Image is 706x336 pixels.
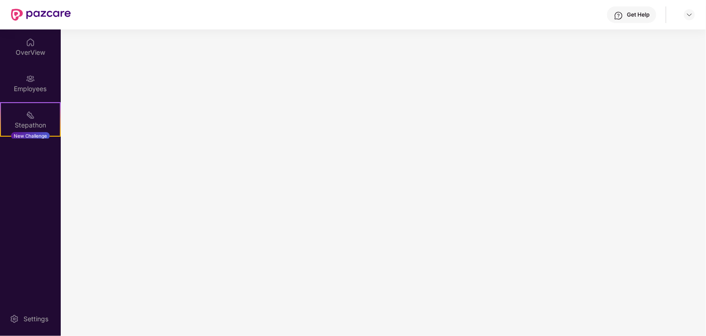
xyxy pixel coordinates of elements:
img: svg+xml;base64,PHN2ZyBpZD0iRW1wbG95ZWVzIiB4bWxucz0iaHR0cDovL3d3dy53My5vcmcvMjAwMC9zdmciIHdpZHRoPS... [26,74,35,83]
img: svg+xml;base64,PHN2ZyBpZD0iU2V0dGluZy0yMHgyMCIgeG1sbnM9Imh0dHA6Ly93d3cudzMub3JnLzIwMDAvc3ZnIiB3aW... [10,314,19,324]
img: svg+xml;base64,PHN2ZyBpZD0iRHJvcGRvd24tMzJ4MzIiIHhtbG5zPSJodHRwOi8vd3d3LnczLm9yZy8yMDAwL3N2ZyIgd2... [686,11,693,18]
div: Get Help [627,11,649,18]
img: svg+xml;base64,PHN2ZyBpZD0iSGVscC0zMngzMiIgeG1sbnM9Imh0dHA6Ly93d3cudzMub3JnLzIwMDAvc3ZnIiB3aWR0aD... [614,11,623,20]
div: Stepathon [1,121,60,130]
img: svg+xml;base64,PHN2ZyBpZD0iSG9tZSIgeG1sbnM9Imh0dHA6Ly93d3cudzMub3JnLzIwMDAvc3ZnIiB3aWR0aD0iMjAiIG... [26,38,35,47]
img: New Pazcare Logo [11,9,71,21]
div: Settings [21,314,51,324]
div: New Challenge [11,132,50,139]
img: svg+xml;base64,PHN2ZyB4bWxucz0iaHR0cDovL3d3dy53My5vcmcvMjAwMC9zdmciIHdpZHRoPSIyMSIgaGVpZ2h0PSIyMC... [26,110,35,120]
